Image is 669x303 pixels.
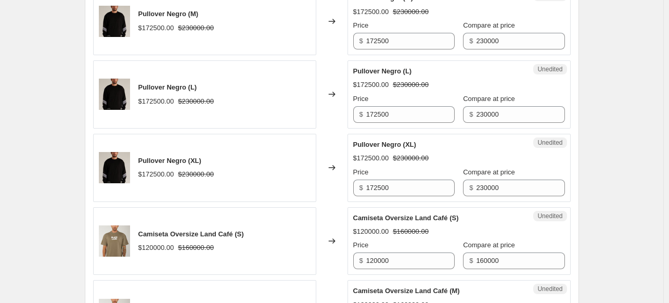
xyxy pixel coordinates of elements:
div: $172500.00 [138,23,174,33]
span: Pullover Negro (XL) [353,141,416,148]
span: $ [469,110,473,118]
span: Pullover Negro (L) [353,67,412,75]
span: Pullover Negro (M) [138,10,199,18]
img: PlanoMedio-26154_80x.jpg [99,79,130,110]
strike: $160000.00 [393,226,429,237]
div: $172500.00 [353,153,389,163]
span: Unedited [537,138,562,147]
div: $172500.00 [138,96,174,107]
span: $ [469,184,473,192]
strike: $230000.00 [178,169,214,180]
span: Unedited [537,212,562,220]
span: Price [353,241,369,249]
span: Camiseta Oversize Land Café (S) [353,214,459,222]
strike: $230000.00 [178,96,214,107]
span: $ [359,184,363,192]
span: Compare at price [463,21,515,29]
strike: $230000.00 [393,80,429,90]
strike: $230000.00 [393,153,429,163]
span: $ [359,110,363,118]
strike: $230000.00 [393,7,429,17]
img: PlanoMedio-26154_80x.jpg [99,6,130,37]
span: Compare at price [463,168,515,176]
span: Compare at price [463,95,515,103]
div: $172500.00 [353,7,389,17]
div: $120000.00 [353,226,389,237]
div: $172500.00 [138,169,174,180]
span: $ [469,37,473,45]
span: Camiseta Oversize Land Café (M) [353,287,460,295]
span: Unedited [537,285,562,293]
span: Price [353,95,369,103]
div: $172500.00 [353,80,389,90]
img: Black21ECOM_374_80x.jpg [99,225,130,257]
div: $120000.00 [138,243,174,253]
span: Price [353,21,369,29]
img: PlanoMedio-26154_80x.jpg [99,152,130,183]
strike: $160000.00 [178,243,214,253]
span: $ [469,257,473,264]
span: Pullover Negro (XL) [138,157,201,165]
span: Price [353,168,369,176]
span: Pullover Negro (L) [138,83,197,91]
span: Camiseta Oversize Land Café (S) [138,230,244,238]
span: Compare at price [463,241,515,249]
span: $ [359,37,363,45]
span: Unedited [537,65,562,73]
span: $ [359,257,363,264]
strike: $230000.00 [178,23,214,33]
